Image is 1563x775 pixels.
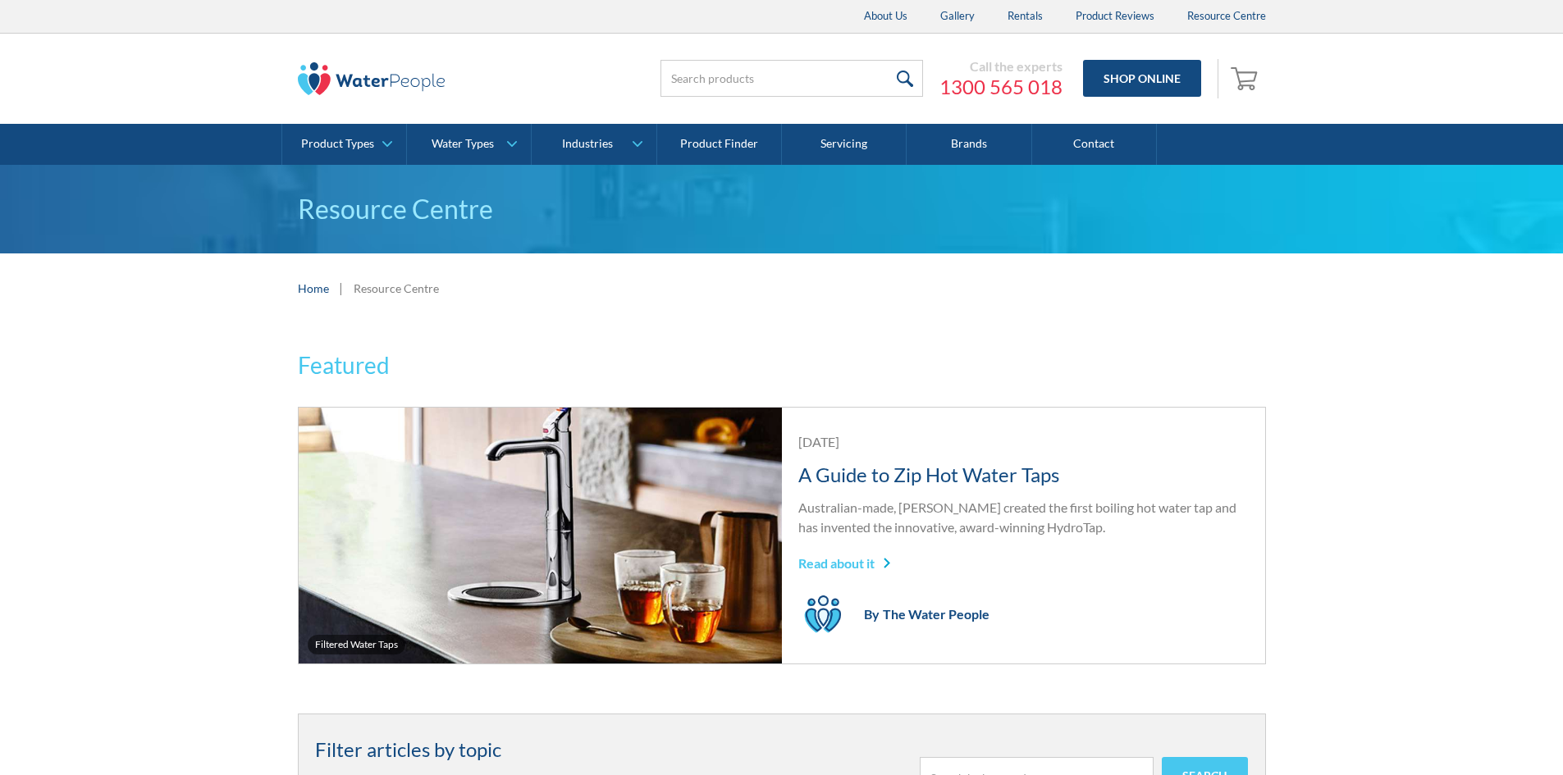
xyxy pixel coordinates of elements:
[864,606,880,622] div: By
[798,554,891,573] div: Read about it
[298,62,446,95] img: The Water People
[798,460,1249,490] h4: A Guide to Zip Hot Water Taps
[798,432,1249,452] div: [DATE]
[298,189,1266,229] h1: Resource Centre
[315,735,775,764] h3: Filter articles by topic
[562,137,613,151] div: Industries
[1227,59,1266,98] a: Open cart
[337,278,345,298] div: |
[907,124,1031,165] a: Brands
[432,137,494,151] div: Water Types
[298,348,1266,382] h3: Featured
[354,280,439,297] div: Resource Centre
[657,124,782,165] a: Product Finder
[298,407,1266,664] a: Filtered Water Taps[DATE]A Guide to Zip Hot Water TapsAustralian-made, [PERSON_NAME] created the ...
[939,75,1063,99] a: 1300 565 018
[1231,65,1262,91] img: shopping cart
[798,498,1249,537] p: Australian-made, [PERSON_NAME] created the first boiling hot water tap and has invented the innov...
[301,137,374,151] div: Product Types
[883,606,989,622] div: The Water People
[660,60,923,97] input: Search products
[1083,60,1201,97] a: Shop Online
[298,280,329,297] a: Home
[939,58,1063,75] div: Call the experts
[782,124,907,165] a: Servicing
[407,124,531,165] a: Water Types
[282,124,406,165] a: Product Types
[1032,124,1157,165] a: Contact
[532,124,656,165] a: Industries
[315,638,398,651] div: Filtered Water Taps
